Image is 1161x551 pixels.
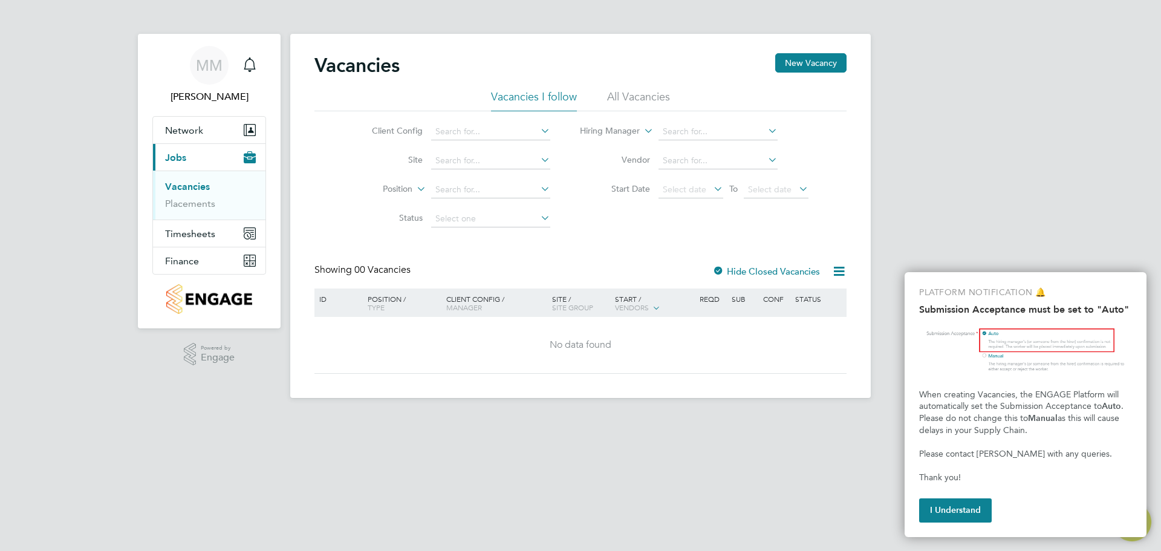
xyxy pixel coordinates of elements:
button: I Understand [919,498,992,523]
span: Type [368,302,385,312]
span: Vendors [615,302,649,312]
span: Select date [748,184,792,195]
div: No data found [316,339,845,351]
li: All Vacancies [607,90,670,111]
div: Client Config / [443,289,549,318]
input: Search for... [659,152,778,169]
button: New Vacancy [775,53,847,73]
label: Hiring Manager [570,125,640,137]
label: Start Date [580,183,650,194]
label: Site [353,154,423,165]
p: Please contact [PERSON_NAME] with any queries. [919,448,1132,460]
img: countryside-properties-logo-retina.png [166,284,252,314]
span: MM [196,57,223,73]
a: Vacancies [165,181,210,192]
a: Go to account details [152,46,266,104]
div: ID [316,289,359,309]
p: Thank you! [919,472,1132,484]
span: Timesheets [165,228,215,240]
span: Network [165,125,203,136]
div: Position / [359,289,443,318]
label: Hide Closed Vacancies [712,266,820,277]
h2: Submission Acceptance must be set to "Auto" [919,304,1132,315]
div: Conf [760,289,792,309]
span: Mounir Mikhael [152,90,266,104]
span: Site Group [552,302,593,312]
h2: Vacancies [314,53,400,77]
a: Go to home page [152,284,266,314]
div: Reqd [697,289,728,309]
div: Status [792,289,845,309]
nav: Main navigation [138,34,281,328]
span: Powered by [201,343,235,353]
li: Vacancies I follow [491,90,577,111]
input: Select one [431,210,550,227]
label: Status [353,212,423,223]
input: Search for... [431,181,550,198]
span: When creating Vacancies, the ENGAGE Platform will automatically set the Submission Acceptance to [919,390,1121,412]
a: Placements [165,198,215,209]
div: Showing [314,264,413,276]
div: Start / [612,289,697,319]
div: Submission Acceptance must be set to 'Auto' [905,272,1146,537]
p: PLATFORM NOTIFICATION 🔔 [919,287,1132,299]
span: Finance [165,255,199,267]
span: Select date [663,184,706,195]
span: Engage [201,353,235,363]
input: Search for... [659,123,778,140]
span: To [726,181,741,197]
span: . Please do not change this to [919,401,1126,423]
label: Position [343,183,412,195]
span: Manager [446,302,482,312]
div: Site / [549,289,613,318]
input: Search for... [431,123,550,140]
strong: Auto [1102,401,1121,411]
span: as this will cause delays in your Supply Chain. [919,413,1122,435]
div: Sub [729,289,760,309]
span: 00 Vacancies [354,264,411,276]
img: Highlight Auto Submission Acceptance [919,325,1132,378]
strong: Manual [1028,413,1058,423]
span: Jobs [165,152,186,163]
label: Client Config [353,125,423,136]
input: Search for... [431,152,550,169]
label: Vendor [580,154,650,165]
